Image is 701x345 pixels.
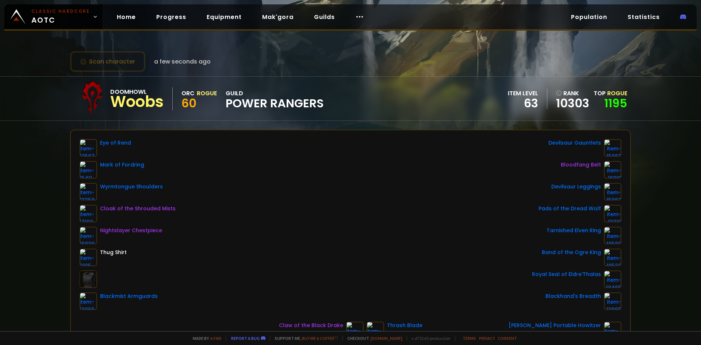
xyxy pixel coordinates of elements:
div: Blackmist Armguards [100,292,158,300]
div: Top [594,89,627,98]
div: Doomhowl [110,87,164,96]
img: item-17705 [367,322,384,339]
a: Progress [150,9,192,24]
img: item-13210 [604,205,621,222]
a: 10303 [556,98,589,109]
span: Checkout [342,336,402,341]
button: Scan character [70,51,145,72]
a: Population [565,9,613,24]
img: item-18465 [604,271,621,288]
div: Cloak of the Shrouded Mists [100,205,176,212]
img: item-17102 [80,205,97,222]
div: Thug Shirt [100,249,127,256]
div: rank [556,89,589,98]
span: Support me, [270,336,338,341]
img: item-19365 [346,322,364,339]
a: Buy me a coffee [302,336,338,341]
div: Thrash Blade [387,322,422,329]
div: Orc [181,89,195,98]
a: a fan [210,336,221,341]
div: Tarnished Elven Ring [547,227,601,234]
a: Privacy [479,336,495,341]
a: Mak'gora [256,9,299,24]
a: Terms [463,336,476,341]
div: Devilsaur Gauntlets [548,139,601,147]
a: Report a bug [231,336,260,341]
a: 1195 [604,95,627,111]
span: v. d752d5 - production [407,336,451,341]
div: Devilsaur Leggings [551,183,601,191]
div: Rogue [197,89,217,98]
a: Statistics [622,9,666,24]
div: Wyrmtongue Shoulders [100,183,163,191]
div: [PERSON_NAME] Portable Howitzer [509,322,601,329]
a: Classic HardcoreAOTC [4,4,102,29]
div: Nightslayer Chestpiece [100,227,162,234]
a: [DOMAIN_NAME] [371,336,402,341]
a: Equipment [201,9,248,24]
span: Power Rangers [226,98,324,109]
img: item-13380 [604,322,621,339]
div: Royal Seal of Eldre'Thalas [532,271,601,278]
img: item-12966 [80,292,97,310]
div: Band of the Ogre King [542,249,601,256]
div: Bloodfang Belt [561,161,601,169]
a: Consent [498,336,517,341]
div: Eye of Rend [100,139,131,147]
a: Guilds [308,9,341,24]
div: Blackhand's Breadth [545,292,601,300]
div: item level [508,89,538,98]
img: item-16820 [80,227,97,244]
span: a few seconds ago [154,57,211,66]
div: guild [226,89,324,109]
img: item-12587 [80,139,97,157]
small: Classic Hardcore [31,8,90,15]
img: item-18522 [604,249,621,266]
span: AOTC [31,8,90,26]
img: item-15411 [80,161,97,179]
div: 63 [508,98,538,109]
span: 60 [181,95,196,111]
img: item-18500 [604,227,621,244]
span: Rogue [607,89,627,97]
div: Mark of Fordring [100,161,144,169]
div: Claw of the Black Drake [279,322,343,329]
span: Made by [188,336,221,341]
img: item-13358 [80,183,97,200]
div: Woobs [110,96,164,107]
a: Home [111,9,142,24]
img: item-2105 [80,249,97,266]
img: item-15063 [604,139,621,157]
img: item-16910 [604,161,621,179]
div: Pads of the Dread Wolf [539,205,601,212]
img: item-15062 [604,183,621,200]
img: item-13965 [604,292,621,310]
